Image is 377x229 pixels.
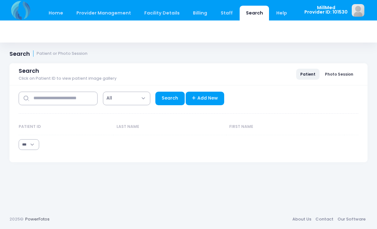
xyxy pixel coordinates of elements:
h1: Search [9,50,87,57]
th: First Name [226,119,344,135]
a: Home [42,6,69,20]
a: Search [240,6,269,20]
a: Patient [296,69,320,79]
span: MillMed Provider ID: 101530 [304,5,348,14]
a: Staff [214,6,239,20]
span: All [103,92,150,105]
a: Facility Details [138,6,186,20]
img: image [352,4,364,17]
a: Add New [186,92,224,105]
span: All [106,95,112,101]
small: Patient or Photo Session [37,51,87,56]
a: Help [270,6,293,20]
span: Search [19,67,39,74]
span: Click on Patient ID to view patient image gallery [19,76,117,81]
a: Billing [187,6,213,20]
a: About Us [290,214,313,225]
a: Contact [313,214,335,225]
a: Photo Session [321,69,357,79]
th: Patient ID [19,119,113,135]
a: PowerFotos [25,216,50,222]
span: 2025© [9,216,23,222]
a: Our Software [335,214,368,225]
a: Provider Management [70,6,137,20]
a: Search [155,92,185,105]
th: Last Name [113,119,226,135]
